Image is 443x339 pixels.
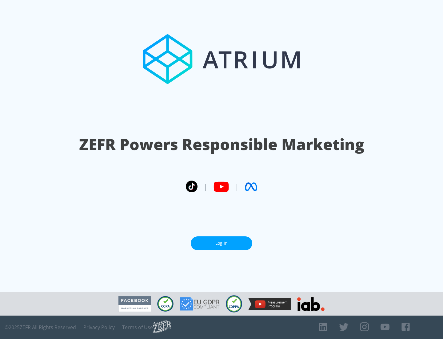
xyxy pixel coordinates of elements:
span: | [204,182,207,191]
a: Log In [191,236,252,250]
img: IAB [297,297,325,311]
h1: ZEFR Powers Responsible Marketing [79,134,364,155]
span: | [235,182,239,191]
span: © 2025 ZEFR All Rights Reserved [5,324,76,330]
a: Privacy Policy [83,324,115,330]
img: Facebook Marketing Partner [118,296,151,312]
img: CCPA Compliant [157,296,174,312]
img: GDPR Compliant [180,297,220,311]
a: Terms of Use [122,324,153,330]
img: COPPA Compliant [226,295,242,312]
img: YouTube Measurement Program [248,298,291,310]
